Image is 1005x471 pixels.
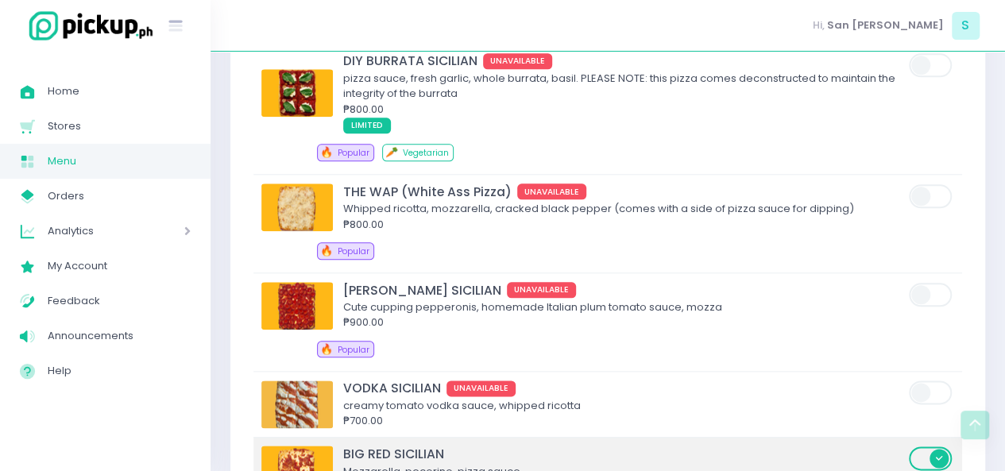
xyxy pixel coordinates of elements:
[343,118,391,133] span: LIMITED
[48,256,191,276] span: My Account
[48,221,139,241] span: Analytics
[261,69,333,117] img: DIY BURRATA SICILIAN
[48,326,191,346] span: Announcements
[253,174,962,272] td: THE WAP (White Ass Pizza) THE WAP (White Ass Pizza)UNAVAILABLEWhipped ricotta, mozzarella, cracke...
[343,183,904,201] div: THE WAP (White Ass Pizza)
[261,183,333,231] img: THE WAP (White Ass Pizza)
[338,344,369,356] span: Popular
[261,282,333,330] img: RONI SICILIAN
[343,102,904,118] div: ₱800.00
[48,291,191,311] span: Feedback
[813,17,825,33] span: Hi,
[517,183,587,199] span: UNAVAILABLE
[343,217,904,233] div: ₱800.00
[343,445,904,463] div: BIG RED SICILIAN
[48,361,191,381] span: Help
[343,315,904,330] div: ₱900.00
[343,413,904,429] div: ₱700.00
[827,17,944,33] span: San [PERSON_NAME]
[446,380,516,396] span: UNAVAILABLE
[403,147,449,159] span: Vegetarian
[48,151,191,172] span: Menu
[253,272,962,371] td: RONI SICILIAN[PERSON_NAME] SICILIANUNAVAILABLECute cupping pepperonis, homemade Italian plum toma...
[338,147,369,159] span: Popular
[952,12,980,40] span: S
[320,243,333,258] span: 🔥
[338,245,369,257] span: Popular
[343,299,904,315] div: Cute cupping pepperonis, homemade Italian plum tomato sauce, mozza
[343,281,904,299] div: [PERSON_NAME] SICILIAN
[261,380,333,428] img: VODKA SICILIAN
[48,116,191,137] span: Stores
[20,9,155,43] img: logo
[253,371,962,437] td: VODKA SICILIANVODKA SICILIANUNAVAILABLEcreamy tomato vodka sauce, whipped ricotta₱700.00
[507,282,577,298] span: UNAVAILABLE
[343,398,904,414] div: creamy tomato vodka sauce, whipped ricotta
[343,201,904,217] div: Whipped ricotta, mozzarella, cracked black pepper (comes with a side of pizza sauce for dipping)
[48,186,191,207] span: Orders
[483,53,553,69] span: UNAVAILABLE
[385,145,398,160] span: 🥕
[343,52,904,70] div: DIY BURRATA SICILIAN
[343,379,904,397] div: VODKA SICILIAN
[320,145,333,160] span: 🔥
[48,81,191,102] span: Home
[320,342,333,357] span: 🔥
[253,44,962,174] td: DIY BURRATA SICILIANDIY BURRATA SICILIANUNAVAILABLEpizza sauce, fresh garlic, whole burrata, basi...
[343,71,904,102] div: pizza sauce, fresh garlic, whole burrata, basil. PLEASE NOTE: this pizza comes deconstructed to m...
